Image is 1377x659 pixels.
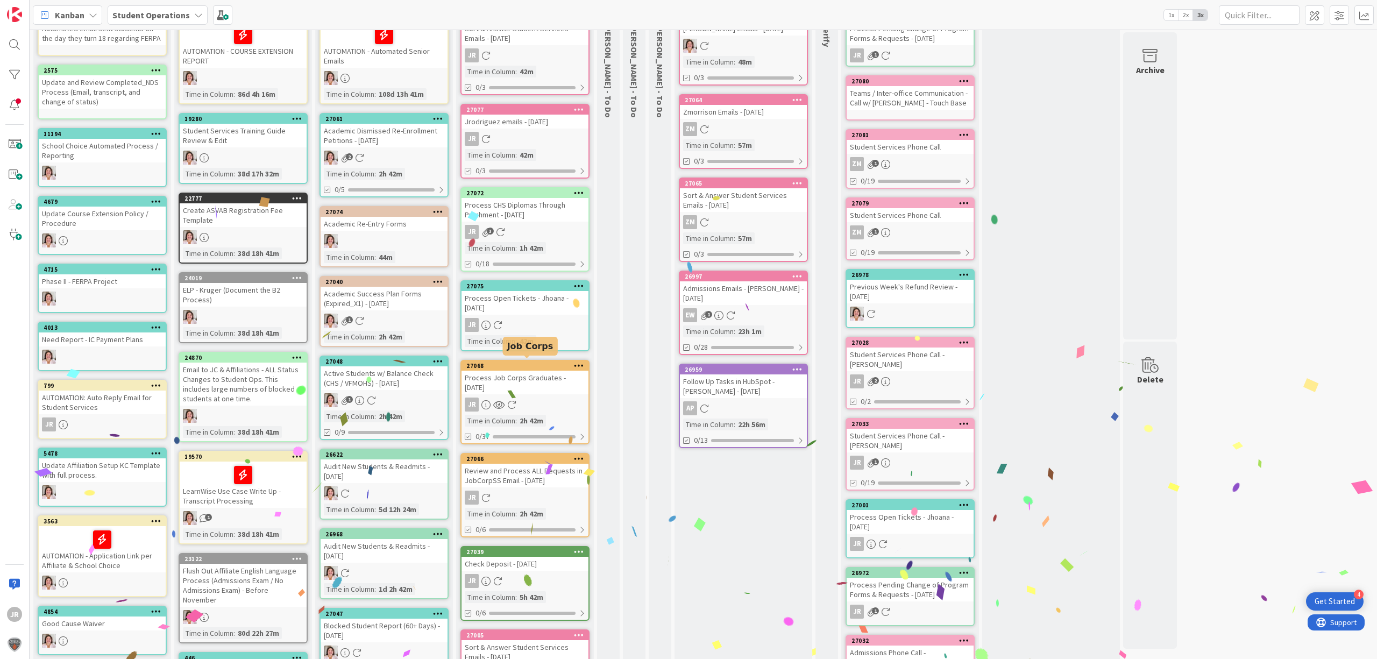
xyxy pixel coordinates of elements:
div: 27075 [462,281,588,291]
a: 4715Phase II - FERPA ProjectEW [38,264,167,313]
div: Time in Column [683,419,734,430]
div: Time in Column [465,149,515,161]
div: Create ASVAB Registration Fee Template [180,203,307,227]
div: 4715 [44,266,166,273]
span: : [374,331,376,343]
div: 27068 [466,362,588,370]
div: Process CHS Diplomas Through Parchment - [DATE] [462,198,588,222]
div: 2h 42m [376,168,405,180]
span: : [374,251,376,263]
div: JR [465,132,479,146]
span: : [233,327,235,339]
a: 26959Follow Up Tasks in HubSpot - [PERSON_NAME] - [DATE]APTime in Column:22h 56m0/13 [679,364,808,448]
div: 2h 42m [376,331,405,343]
div: Time in Column [324,168,374,180]
div: ZM [847,157,974,171]
a: AUTOMATION - Automated Senior EmailsEWTime in Column:108d 13h 41m [320,11,449,104]
span: 0/2 [861,396,871,407]
a: 27048Active Students w/ Balance Check (CHS / VFMOHS) - [DATE]EWTime in Column:2h 42m0/9 [320,356,449,440]
span: 1 [346,316,353,323]
div: EW [321,314,448,328]
a: 24019ELP - Kruger (Document the B2 Process)EWTime in Column:38d 18h 41m [179,272,308,343]
span: 3 [487,228,494,235]
a: 26978Previous Week's Refund Review - [DATE]EW [846,269,975,328]
div: 19280 [184,115,307,123]
div: Academic Re-Entry Forms [321,217,448,231]
div: 27072 [466,189,588,197]
div: ZM [850,225,864,239]
div: ZM [850,157,864,171]
div: AUTOMATION - Automated Senior Emails [321,12,448,68]
div: EW [683,308,697,322]
div: EW [680,308,807,322]
div: EW [847,307,974,321]
div: Process Open Tickets - Jhoana - [DATE] [462,291,588,315]
div: EW [321,393,448,407]
div: 26997 [680,272,807,281]
div: 4679Update Course Extension Policy / Procedure [39,197,166,230]
span: 0/19 [861,175,875,187]
img: EW [42,292,56,306]
b: Student Operations [112,10,190,20]
img: EW [324,314,338,328]
div: EW [321,151,448,165]
div: 19280Student Services Training Guide Review & Edit [180,114,307,147]
div: 27033 [851,420,974,428]
div: 27081 [851,131,974,139]
div: 38d 18h 41m [235,247,282,259]
div: Active Students w/ Balance Check (CHS / VFMOHS) - [DATE] [321,366,448,390]
div: ELP - Kruger (Document the B2 Process) [180,283,307,307]
span: : [734,325,735,337]
div: 42m [517,335,536,347]
div: 27074Academic Re-Entry Forms [321,207,448,231]
div: JR [39,417,166,431]
span: 0/3 [694,249,704,260]
div: 42m [517,66,536,77]
div: Admissions Emails - [PERSON_NAME] - [DATE] [680,281,807,305]
div: 22777Create ASVAB Registration Fee Template [180,194,307,227]
a: 11194School Choice Automated Process / ReportingEW [38,128,167,187]
div: 24019 [184,274,307,282]
a: 27065Sort & Answer Student Services Emails - [DATE]ZMTime in Column:57m0/3 [679,178,808,262]
div: 38d 18h 41m [235,426,282,438]
div: 2575 [44,67,166,74]
div: 4715 [39,265,166,274]
img: EW [324,393,338,407]
div: Time in Column [683,139,734,151]
div: 27033 [847,419,974,429]
img: EW [42,166,56,180]
div: 27048 [325,358,448,365]
div: Jrodriguez emails - [DATE] [462,115,588,129]
div: AUTOMATION: Auto Reply Email for Student Services [39,391,166,414]
a: [PERSON_NAME] emails - [DATE]EWTime in Column:48m0/3 [679,11,808,86]
div: Previous Week's Refund Review - [DATE] [847,280,974,303]
div: Time in Column [683,232,734,244]
span: 0/28 [694,342,708,353]
span: 0/9 [335,427,345,438]
div: JR [850,374,864,388]
div: 24870Email to JC & Affiliations - ALL Status Changes to Student Ops. This includes large numbers ... [180,353,307,406]
div: 2575Update and Review Completed_NDS Process (Email, transcript, and change of status) [39,66,166,109]
div: 4013 [39,323,166,332]
div: Time in Column [683,325,734,337]
a: 24870Email to JC & Affiliations - ALL Status Changes to Student Ops. This includes large numbers ... [179,352,308,442]
img: EW [183,310,197,324]
div: 2h 42m [376,410,405,422]
div: JR [465,318,479,332]
div: EW [680,39,807,53]
div: 26978 [851,271,974,279]
div: EW [39,350,166,364]
img: EW [183,409,197,423]
div: 48m [735,56,755,68]
div: 22h 56m [735,419,768,430]
div: AP [683,401,697,415]
div: Update and Review Completed_NDS Process (Email, transcript, and change of status) [39,75,166,109]
div: EW [180,409,307,423]
div: 27065Sort & Answer Student Services Emails - [DATE] [680,179,807,212]
div: 27064 [685,96,807,104]
img: EW [42,350,56,364]
div: 27040 [321,277,448,287]
div: 38d 17h 32m [235,168,282,180]
a: Process Pending Change of Program Forms & Requests - [DATE]JR [846,11,975,67]
div: Time in Column [183,88,233,100]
